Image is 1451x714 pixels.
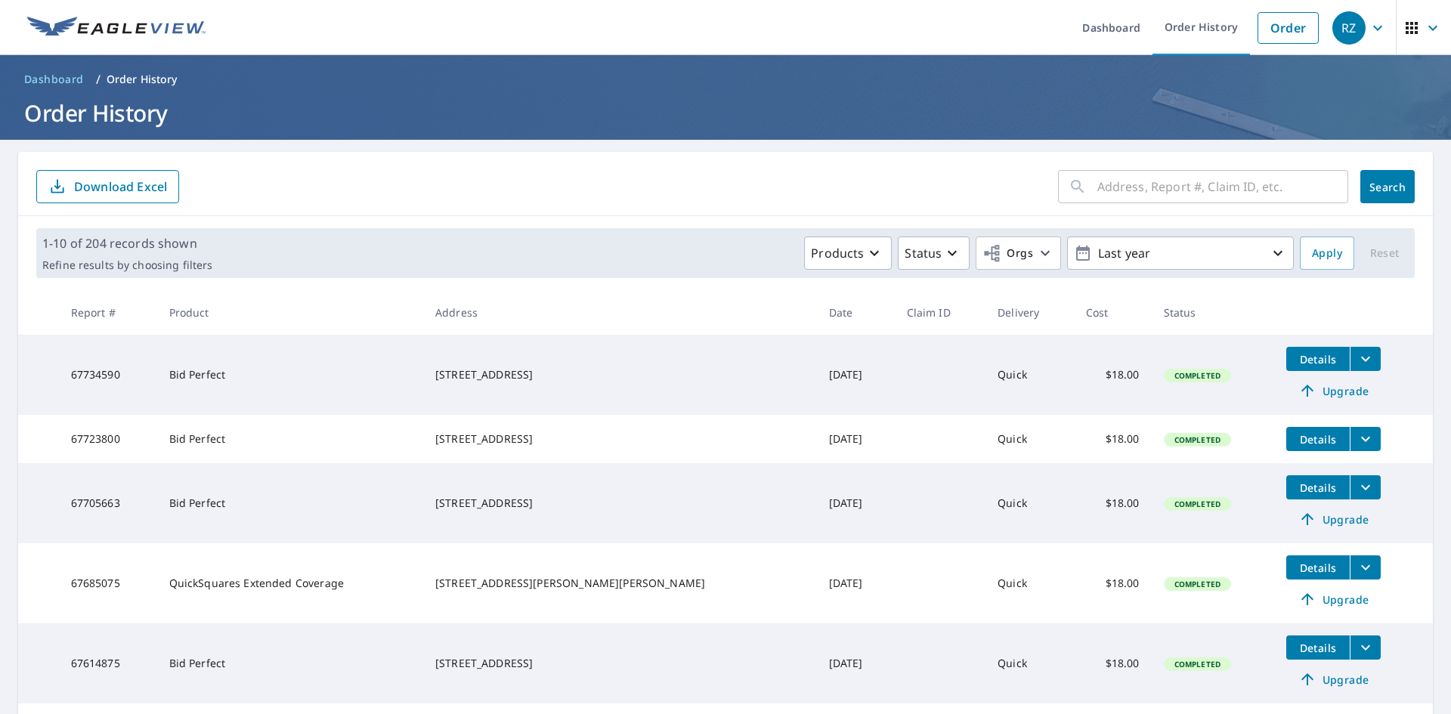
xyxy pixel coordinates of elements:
[817,623,895,703] td: [DATE]
[1067,236,1294,270] button: Last year
[1350,347,1381,371] button: filesDropdownBtn-67734590
[423,290,817,335] th: Address
[435,576,805,591] div: [STREET_ADDRESS][PERSON_NAME][PERSON_NAME]
[27,17,206,39] img: EV Logo
[1165,370,1230,381] span: Completed
[1295,670,1372,688] span: Upgrade
[1074,335,1152,415] td: $18.00
[985,290,1074,335] th: Delivery
[59,415,157,463] td: 67723800
[898,236,970,270] button: Status
[1258,12,1319,44] a: Order
[985,415,1074,463] td: Quick
[1295,641,1341,655] span: Details
[1165,659,1230,669] span: Completed
[817,290,895,335] th: Date
[895,290,986,335] th: Claim ID
[817,415,895,463] td: [DATE]
[985,543,1074,623] td: Quick
[435,431,805,447] div: [STREET_ADDRESS]
[157,415,423,463] td: Bid Perfect
[107,72,178,87] p: Order History
[36,170,179,203] button: Download Excel
[24,72,84,87] span: Dashboard
[811,244,864,262] p: Products
[157,623,423,703] td: Bid Perfect
[59,623,157,703] td: 67614875
[817,335,895,415] td: [DATE]
[1360,170,1415,203] button: Search
[1295,510,1372,528] span: Upgrade
[59,463,157,543] td: 67705663
[1097,165,1348,208] input: Address, Report #, Claim ID, etc.
[1165,434,1230,445] span: Completed
[1165,579,1230,589] span: Completed
[1092,240,1269,267] p: Last year
[1372,180,1403,194] span: Search
[982,244,1033,263] span: Orgs
[157,463,423,543] td: Bid Perfect
[1286,347,1350,371] button: detailsBtn-67734590
[1286,507,1381,531] a: Upgrade
[1350,555,1381,580] button: filesDropdownBtn-67685075
[1295,382,1372,400] span: Upgrade
[1295,561,1341,575] span: Details
[817,463,895,543] td: [DATE]
[817,543,895,623] td: [DATE]
[18,67,1433,91] nav: breadcrumb
[18,67,90,91] a: Dashboard
[1074,543,1152,623] td: $18.00
[435,656,805,671] div: [STREET_ADDRESS]
[1286,667,1381,691] a: Upgrade
[59,290,157,335] th: Report #
[1165,499,1230,509] span: Completed
[985,463,1074,543] td: Quick
[42,234,212,252] p: 1-10 of 204 records shown
[1295,352,1341,366] span: Details
[42,258,212,272] p: Refine results by choosing filters
[1350,427,1381,451] button: filesDropdownBtn-67723800
[976,236,1061,270] button: Orgs
[905,244,942,262] p: Status
[985,623,1074,703] td: Quick
[1300,236,1354,270] button: Apply
[157,543,423,623] td: QuickSquares Extended Coverage
[1332,11,1366,45] div: RZ
[1074,463,1152,543] td: $18.00
[1152,290,1274,335] th: Status
[435,367,805,382] div: [STREET_ADDRESS]
[1286,635,1350,660] button: detailsBtn-67614875
[1350,635,1381,660] button: filesDropdownBtn-67614875
[74,178,167,195] p: Download Excel
[1074,290,1152,335] th: Cost
[1312,244,1342,263] span: Apply
[96,70,101,88] li: /
[804,236,892,270] button: Products
[1286,475,1350,499] button: detailsBtn-67705663
[1295,590,1372,608] span: Upgrade
[18,97,1433,128] h1: Order History
[157,335,423,415] td: Bid Perfect
[1074,623,1152,703] td: $18.00
[1286,379,1381,403] a: Upgrade
[1295,432,1341,447] span: Details
[157,290,423,335] th: Product
[1286,427,1350,451] button: detailsBtn-67723800
[1286,587,1381,611] a: Upgrade
[59,335,157,415] td: 67734590
[1295,481,1341,495] span: Details
[435,496,805,511] div: [STREET_ADDRESS]
[59,543,157,623] td: 67685075
[1350,475,1381,499] button: filesDropdownBtn-67705663
[985,335,1074,415] td: Quick
[1074,415,1152,463] td: $18.00
[1286,555,1350,580] button: detailsBtn-67685075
